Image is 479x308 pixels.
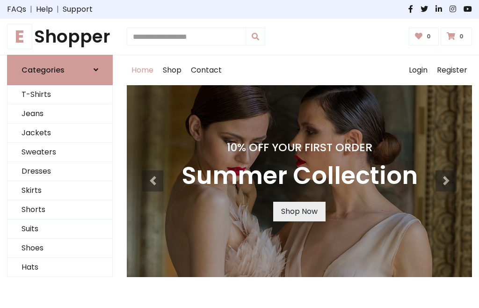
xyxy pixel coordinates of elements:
span: E [7,24,32,49]
h4: 10% Off Your First Order [181,141,418,154]
a: Home [127,55,158,85]
a: Suits [7,220,112,239]
h1: Shopper [7,26,113,47]
a: FAQs [7,4,26,15]
a: Hats [7,258,112,277]
a: Shop Now [273,202,326,221]
a: Contact [186,55,226,85]
a: Sweaters [7,143,112,162]
a: 0 [441,28,472,45]
h3: Summer Collection [181,161,418,191]
a: Register [432,55,472,85]
span: 0 [457,32,466,41]
a: Categories [7,55,113,85]
a: Jackets [7,124,112,143]
a: Support [63,4,93,15]
a: Shoes [7,239,112,258]
span: 0 [424,32,433,41]
a: Dresses [7,162,112,181]
a: EShopper [7,26,113,47]
a: Shorts [7,200,112,220]
a: Skirts [7,181,112,200]
a: Jeans [7,104,112,124]
a: Login [404,55,432,85]
a: Help [36,4,53,15]
a: 0 [409,28,439,45]
span: | [26,4,36,15]
h6: Categories [22,66,65,74]
span: | [53,4,63,15]
a: T-Shirts [7,85,112,104]
a: Shop [158,55,186,85]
